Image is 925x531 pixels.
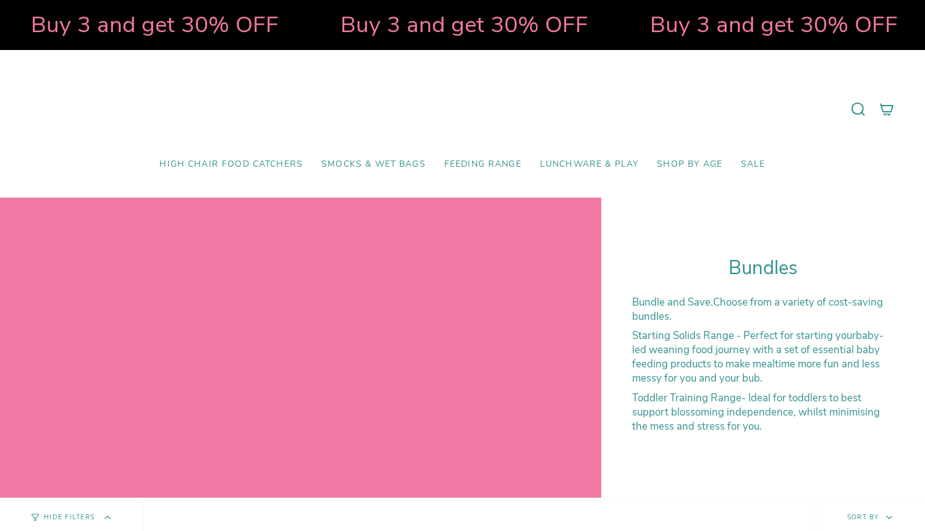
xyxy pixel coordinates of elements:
[732,150,775,179] a: SALE
[632,328,884,385] span: baby-led weaning food journey with a set of essential baby feeding products to make mealtime more...
[847,512,879,522] span: Sort by
[531,150,648,179] a: Lunchware & Play
[321,159,426,170] span: Smocks & Wet Bags
[632,328,894,385] p: - Perfect for starting your
[741,159,766,170] span: SALE
[632,391,741,405] strong: Toddler Training Range
[632,295,713,309] strong: Bundle and Save.
[648,150,732,179] a: Shop by Age
[632,391,894,433] p: - Ideal for toddlers to best support blossoming independence, whilst minimising the mess and stre...
[649,9,897,40] strong: Buy 3 and get 30% OFF
[159,159,303,170] span: High Chair Food Catchers
[540,159,638,170] span: Lunchware & Play
[444,159,522,170] span: Feeding Range
[312,150,435,179] a: Smocks & Wet Bags
[30,9,277,40] strong: Buy 3 and get 30% OFF
[632,257,894,280] h1: Bundles
[435,150,531,179] a: Feeding Range
[44,514,95,521] span: Hide Filters
[150,150,312,179] a: High Chair Food Catchers
[632,328,734,343] strong: Starting Solids Range
[657,159,722,170] span: Shop by Age
[632,295,894,324] p: Choose from a variety of cost-saving bundles.
[356,69,569,150] a: Mumma’s Little Helpers
[339,9,587,40] strong: Buy 3 and get 30% OFF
